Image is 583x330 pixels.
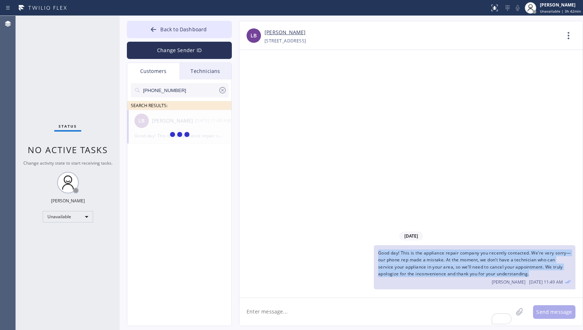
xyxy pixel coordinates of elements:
span: SEARCH RESULTS: [131,102,167,109]
textarea: To enrich screen reader interactions, please activate Accessibility in Grammarly extension settings [239,298,513,326]
div: Customers [127,63,179,79]
div: [PERSON_NAME] [540,2,581,8]
span: [PERSON_NAME] [492,279,525,285]
button: Change Sender ID [127,42,232,59]
span: Unavailable | 3h 42min [540,9,581,14]
span: Good day! This is the appliance repair company you recently contacted. We’re very sorry—our phone... [378,250,571,277]
span: Change activity state to start receiving tasks. [23,160,113,166]
span: Status [59,124,77,129]
div: [STREET_ADDRESS] [265,37,306,45]
div: Unavailable [43,211,93,223]
button: Send message [533,305,575,319]
span: [DATE] [399,232,423,240]
div: 09/02/2025 9:49 AM [374,245,575,289]
button: Mute [513,3,523,13]
input: Search [142,83,218,97]
span: No active tasks [28,144,108,156]
div: Technicians [179,63,231,79]
span: Back to Dashboard [160,26,207,33]
span: [DATE] 11:49 AM [529,279,563,285]
a: [PERSON_NAME] [265,28,306,37]
button: Back to Dashboard [127,21,232,38]
div: [PERSON_NAME] [51,198,85,204]
span: LB [251,32,257,40]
